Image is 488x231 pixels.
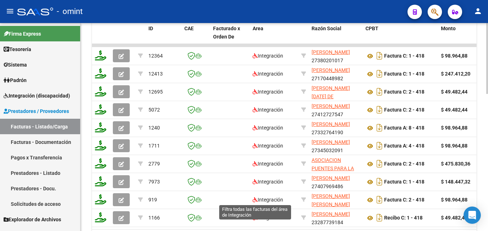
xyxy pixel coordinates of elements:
[384,53,424,59] strong: Factura C: 1 - 418
[148,71,163,77] span: 12413
[312,211,350,217] span: [PERSON_NAME]
[253,179,283,185] span: Integración
[384,125,424,131] strong: Factura A: 8 - 418
[375,194,384,205] i: Descargar documento
[441,161,470,167] strong: $ 475.830,36
[253,215,283,221] span: Integración
[312,49,350,55] span: [PERSON_NAME]
[312,102,360,117] div: 27412727547
[253,26,263,31] span: Area
[146,21,181,53] datatable-header-cell: ID
[312,192,360,207] div: 27314948233
[384,215,423,221] strong: Recibo C: 1 - 418
[384,89,424,95] strong: Factura C: 2 - 418
[148,197,157,203] span: 919
[474,7,482,15] mat-icon: person
[148,161,160,167] span: 2779
[312,120,360,135] div: 27332764190
[375,158,384,169] i: Descargar documento
[441,107,468,113] strong: $ 49.482,44
[6,7,14,15] mat-icon: menu
[441,125,468,131] strong: $ 98.964,88
[384,197,424,203] strong: Factura C: 2 - 418
[253,107,283,113] span: Integración
[148,143,160,149] span: 1711
[312,139,350,145] span: [PERSON_NAME]
[148,125,160,131] span: 1240
[148,26,153,31] span: ID
[312,103,350,109] span: [PERSON_NAME]
[4,216,61,223] span: Explorador de Archivos
[384,71,424,77] strong: Factura C: 1 - 418
[148,215,160,221] span: 1166
[253,89,283,95] span: Integración
[441,89,468,95] strong: $ 49.482,44
[375,68,384,80] i: Descargar documento
[4,45,31,53] span: Tesorería
[312,210,360,225] div: 23287739184
[441,26,456,31] span: Monto
[441,53,468,59] strong: $ 98.964,88
[181,21,210,53] datatable-header-cell: CAE
[253,71,283,77] span: Integración
[312,66,360,81] div: 27170448982
[253,197,283,203] span: Integración
[312,85,350,108] span: [PERSON_NAME][DATE] DE [PERSON_NAME]
[312,193,350,207] span: [PERSON_NAME] [PERSON_NAME]
[438,21,481,53] datatable-header-cell: Monto
[148,107,160,113] span: 5072
[375,212,384,223] i: Descargar documento
[464,207,481,224] div: Open Intercom Messenger
[441,179,470,185] strong: $ 148.447,32
[213,26,240,40] span: Facturado x Orden De
[309,21,363,53] datatable-header-cell: Razón Social
[4,92,70,100] span: Integración (discapacidad)
[384,107,424,113] strong: Factura C: 2 - 418
[312,26,341,31] span: Razón Social
[375,86,384,98] i: Descargar documento
[253,143,283,149] span: Integración
[384,143,424,149] strong: Factura A: 4 - 418
[365,26,378,31] span: CPBT
[312,175,350,181] span: [PERSON_NAME]
[312,156,360,171] div: 33717334669
[375,50,384,62] i: Descargar documento
[363,21,438,53] datatable-header-cell: CPBT
[312,174,360,189] div: 27407969486
[375,140,384,151] i: Descargar documento
[4,107,69,115] span: Prestadores / Proveedores
[375,176,384,187] i: Descargar documento
[375,104,384,115] i: Descargar documento
[57,4,83,19] span: - omint
[375,122,384,133] i: Descargar documento
[312,157,354,180] span: ASOCIACION PUENTES PARA LA INCLUSION
[4,76,27,84] span: Padrón
[312,84,360,99] div: 27335988693
[253,125,283,131] span: Integración
[384,161,424,167] strong: Factura C: 2 - 418
[253,53,283,59] span: Integración
[4,30,41,38] span: Firma Express
[441,215,468,221] strong: $ 49.482,44
[148,179,160,185] span: 7973
[210,21,250,53] datatable-header-cell: Facturado x Orden De
[250,21,298,53] datatable-header-cell: Area
[312,138,360,153] div: 27345032091
[184,26,194,31] span: CAE
[312,48,360,63] div: 27380201017
[441,71,470,77] strong: $ 247.412,20
[312,121,350,127] span: [PERSON_NAME]
[312,67,350,73] span: [PERSON_NAME]
[441,197,468,203] strong: $ 98.964,88
[441,143,468,149] strong: $ 98.964,88
[384,179,424,185] strong: Factura C: 1 - 418
[148,53,163,59] span: 12364
[148,89,163,95] span: 12695
[4,61,27,69] span: Sistema
[253,161,283,167] span: Integración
